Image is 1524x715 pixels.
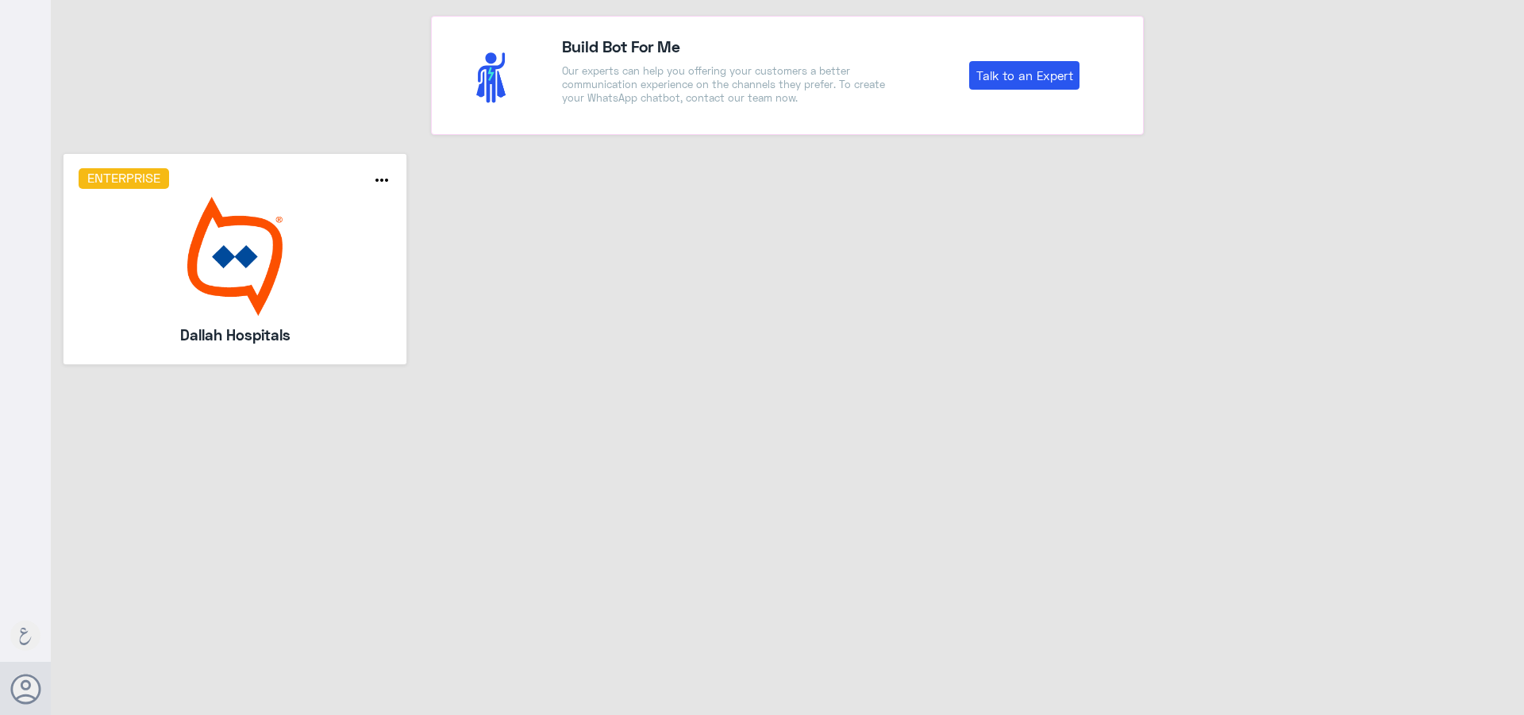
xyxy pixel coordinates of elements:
[79,168,170,189] h6: Enterprise
[562,64,894,105] p: Our experts can help you offering your customers a better communication experience on the channel...
[79,197,392,316] img: bot image
[121,324,349,346] h5: Dallah Hospitals
[372,171,391,194] button: more_horiz
[562,34,894,58] h4: Build Bot For Me
[372,171,391,190] i: more_horiz
[969,61,1079,90] a: Talk to an Expert
[10,674,40,704] button: Avatar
